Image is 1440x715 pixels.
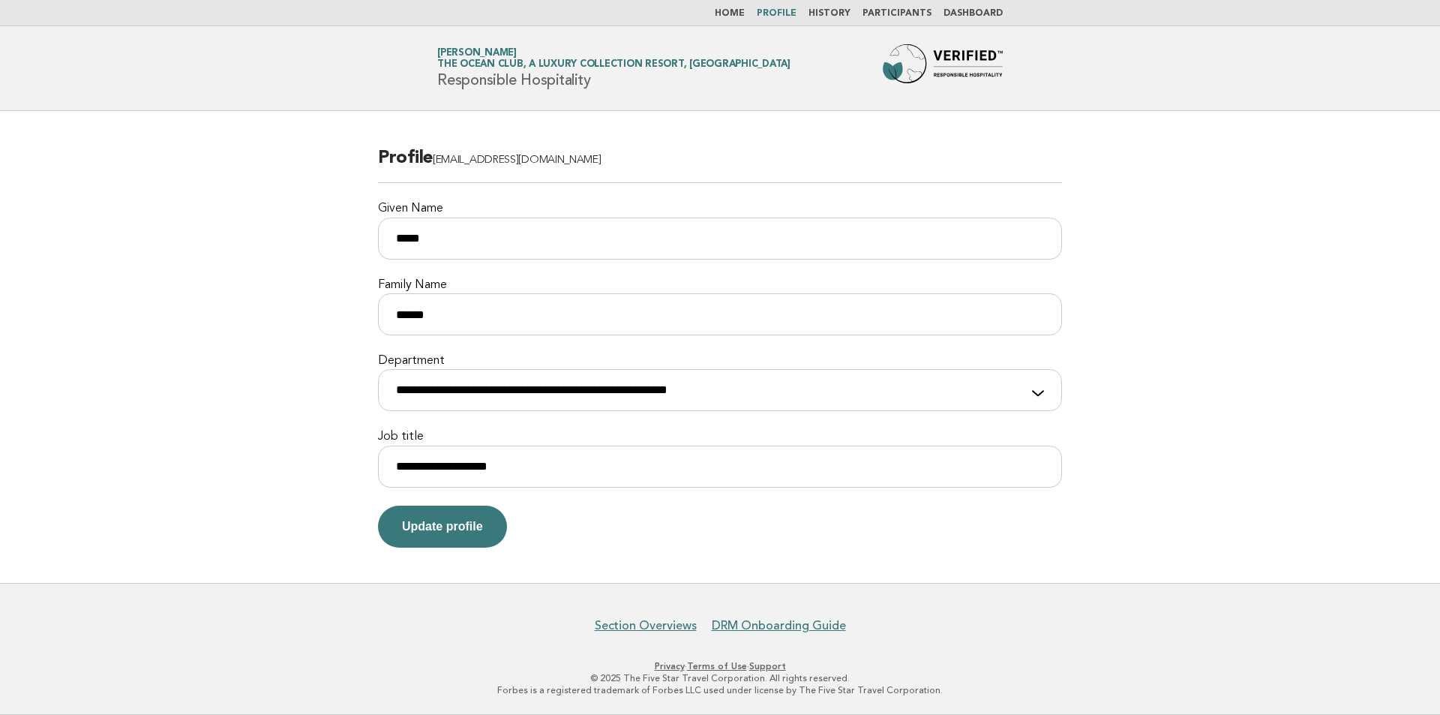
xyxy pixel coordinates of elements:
button: Update profile [378,506,507,548]
a: Section Overviews [595,618,697,633]
a: Participants [862,9,931,18]
img: Forbes Travel Guide [883,44,1003,92]
p: Forbes is a registered trademark of Forbes LLC used under license by The Five Star Travel Corpora... [261,684,1179,696]
label: Family Name [378,278,1062,293]
a: History [808,9,850,18]
a: [PERSON_NAME]The Ocean Club, a Luxury Collection Resort, [GEOGRAPHIC_DATA] [437,48,790,69]
span: [EMAIL_ADDRESS][DOMAIN_NAME] [433,155,601,166]
span: The Ocean Club, a Luxury Collection Resort, [GEOGRAPHIC_DATA] [437,60,790,70]
h1: Responsible Hospitality [437,49,790,88]
a: Profile [757,9,796,18]
a: DRM Onboarding Guide [712,618,846,633]
a: Privacy [655,661,685,671]
p: · · [261,660,1179,672]
p: © 2025 The Five Star Travel Corporation. All rights reserved. [261,672,1179,684]
h2: Profile [378,146,1062,183]
a: Terms of Use [687,661,747,671]
a: Support [749,661,786,671]
a: Home [715,9,745,18]
label: Given Name [378,201,1062,217]
label: Department [378,353,1062,369]
label: Job title [378,429,1062,445]
a: Dashboard [943,9,1003,18]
